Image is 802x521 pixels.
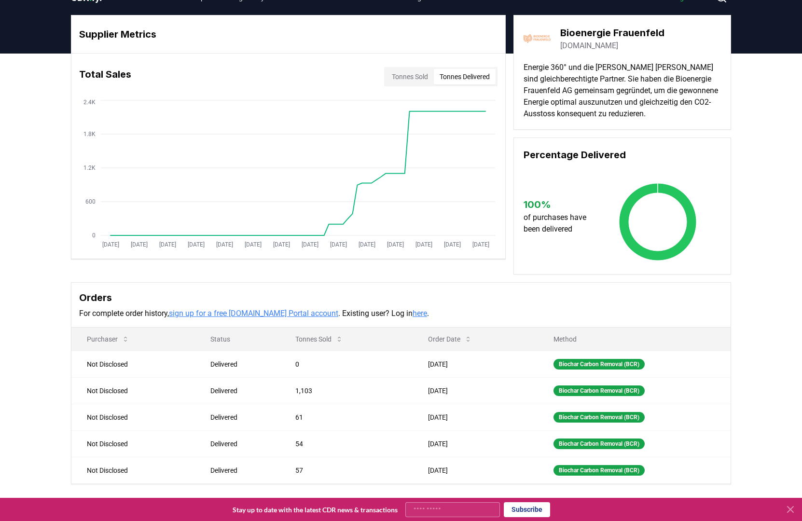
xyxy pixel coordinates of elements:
[210,439,273,449] div: Delivered
[83,99,96,106] tspan: 2.4K
[546,334,723,344] p: Method
[280,430,412,457] td: 54
[169,309,338,318] a: sign up for a free [DOMAIN_NAME] Portal account
[524,62,721,120] p: Energie 360° und die [PERSON_NAME] [PERSON_NAME] sind gleichberechtigte Partner. Sie haben die Bi...
[280,351,412,377] td: 0
[553,465,645,476] div: Biochar Carbon Removal (BCR)
[560,26,664,40] h3: Bioenergie Frauenfeld
[524,148,721,162] h3: Percentage Delivered
[434,69,496,84] button: Tonnes Delivered
[413,457,539,483] td: [DATE]
[210,412,273,422] div: Delivered
[560,40,618,52] a: [DOMAIN_NAME]
[159,241,176,248] tspan: [DATE]
[302,241,318,248] tspan: [DATE]
[280,377,412,404] td: 1,103
[359,241,375,248] tspan: [DATE]
[71,457,195,483] td: Not Disclosed
[188,241,205,248] tspan: [DATE]
[413,430,539,457] td: [DATE]
[102,241,119,248] tspan: [DATE]
[413,404,539,430] td: [DATE]
[92,232,96,239] tspan: 0
[210,386,273,396] div: Delivered
[85,198,96,205] tspan: 600
[245,241,262,248] tspan: [DATE]
[524,25,551,52] img: Bioenergie Frauenfeld-logo
[444,241,461,248] tspan: [DATE]
[216,241,233,248] tspan: [DATE]
[472,241,489,248] tspan: [DATE]
[210,466,273,475] div: Delivered
[330,241,347,248] tspan: [DATE]
[79,27,498,41] h3: Supplier Metrics
[553,359,645,370] div: Biochar Carbon Removal (BCR)
[524,212,595,235] p: of purchases have been delivered
[288,329,351,349] button: Tonnes Sold
[79,67,131,86] h3: Total Sales
[79,329,137,349] button: Purchaser
[553,412,645,423] div: Biochar Carbon Removal (BCR)
[210,359,273,369] div: Delivered
[203,334,273,344] p: Status
[131,241,148,248] tspan: [DATE]
[273,241,290,248] tspan: [DATE]
[71,404,195,430] td: Not Disclosed
[280,404,412,430] td: 61
[71,351,195,377] td: Not Disclosed
[71,430,195,457] td: Not Disclosed
[413,351,539,377] td: [DATE]
[387,241,404,248] tspan: [DATE]
[386,69,434,84] button: Tonnes Sold
[420,329,480,349] button: Order Date
[415,241,432,248] tspan: [DATE]
[553,385,645,396] div: Biochar Carbon Removal (BCR)
[280,457,412,483] td: 57
[413,309,427,318] a: here
[413,377,539,404] td: [DATE]
[524,197,595,212] h3: 100 %
[553,439,645,449] div: Biochar Carbon Removal (BCR)
[83,131,96,137] tspan: 1.8K
[79,308,723,319] p: For complete order history, . Existing user? Log in .
[83,165,96,171] tspan: 1.2K
[79,290,723,305] h3: Orders
[71,377,195,404] td: Not Disclosed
